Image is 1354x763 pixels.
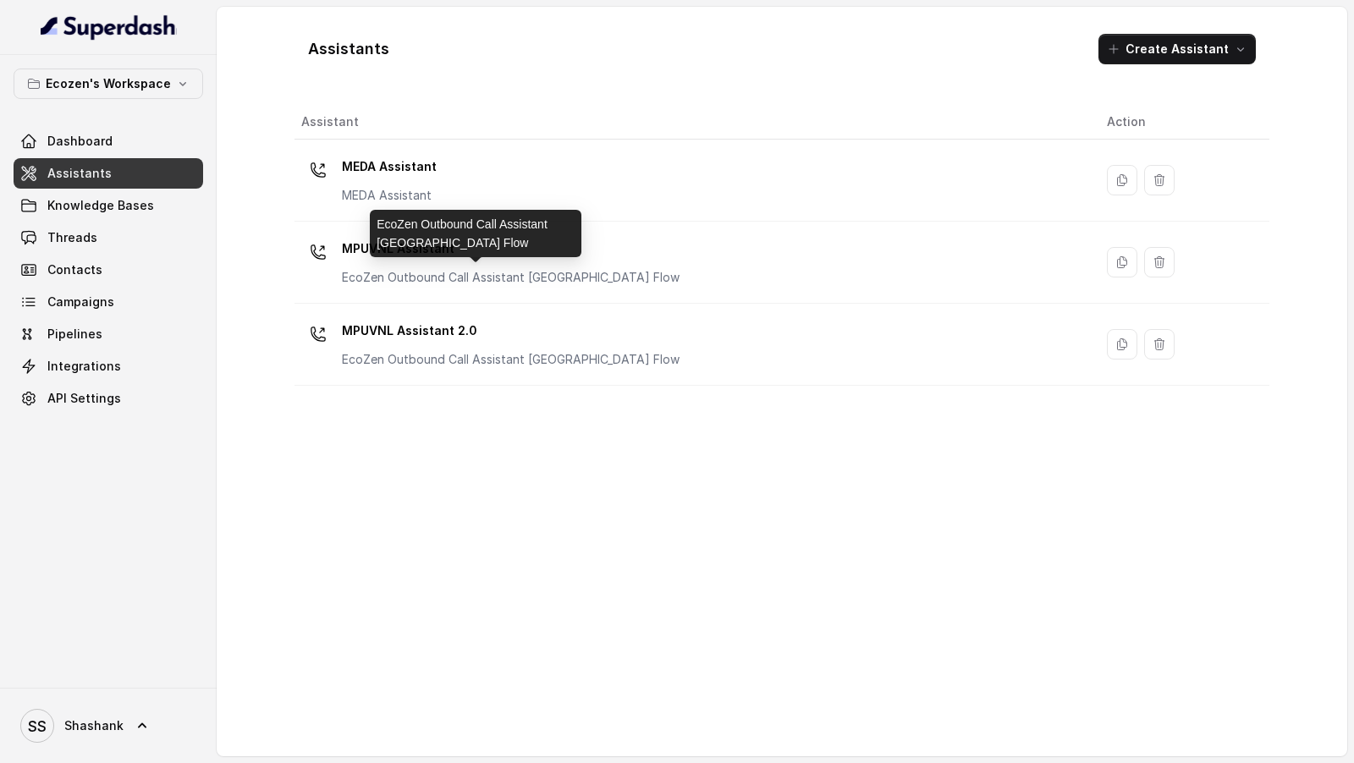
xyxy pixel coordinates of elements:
[14,69,203,99] button: Ecozen's Workspace
[342,317,680,344] p: MPUVNL Assistant 2.0
[14,126,203,156] a: Dashboard
[14,351,203,381] a: Integrations
[47,358,121,375] span: Integrations
[47,197,154,214] span: Knowledge Bases
[47,133,113,150] span: Dashboard
[41,14,177,41] img: light.svg
[14,190,203,221] a: Knowledge Bases
[342,153,437,180] p: MEDA Assistant
[1093,105,1269,140] th: Action
[370,210,581,257] div: EcoZen Outbound Call Assistant [GEOGRAPHIC_DATA] Flow
[64,717,124,734] span: Shashank
[14,702,203,749] a: Shashank
[47,261,102,278] span: Contacts
[28,717,47,735] text: SS
[47,326,102,343] span: Pipelines
[47,294,114,310] span: Campaigns
[14,287,203,317] a: Campaigns
[342,351,680,368] p: EcoZen Outbound Call Assistant [GEOGRAPHIC_DATA] Flow
[308,36,389,63] h1: Assistants
[14,383,203,414] a: API Settings
[47,229,97,246] span: Threads
[294,105,1093,140] th: Assistant
[1098,34,1256,64] button: Create Assistant
[14,158,203,189] a: Assistants
[14,222,203,253] a: Threads
[47,390,121,407] span: API Settings
[46,74,171,94] p: Ecozen's Workspace
[342,235,680,262] p: MPUVNL Assistant
[47,165,112,182] span: Assistants
[14,319,203,349] a: Pipelines
[342,269,680,286] p: EcoZen Outbound Call Assistant [GEOGRAPHIC_DATA] Flow
[14,255,203,285] a: Contacts
[342,187,437,204] p: MEDA Assistant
